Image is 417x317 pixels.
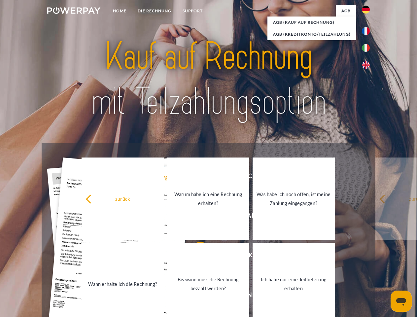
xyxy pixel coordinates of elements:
[107,5,132,17] a: Home
[362,44,370,52] img: it
[362,61,370,69] img: en
[177,5,208,17] a: SUPPORT
[267,17,356,28] a: AGB (Kauf auf Rechnung)
[267,28,356,40] a: AGB (Kreditkonto/Teilzahlung)
[257,190,331,208] div: Was habe ich noch offen, ist meine Zahlung eingegangen?
[63,32,354,126] img: title-powerpay_de.svg
[336,5,356,17] a: agb
[86,279,160,288] div: Wann erhalte ich die Rechnung?
[253,158,335,240] a: Was habe ich noch offen, ist meine Zahlung eingegangen?
[257,275,331,293] div: Ich habe nur eine Teillieferung erhalten
[362,6,370,14] img: de
[132,5,177,17] a: DIE RECHNUNG
[171,275,245,293] div: Bis wann muss die Rechnung bezahlt werden?
[362,27,370,35] img: fr
[86,194,160,203] div: zurück
[171,190,245,208] div: Warum habe ich eine Rechnung erhalten?
[47,7,100,14] img: logo-powerpay-white.svg
[391,291,412,312] iframe: Schaltfläche zum Öffnen des Messaging-Fensters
